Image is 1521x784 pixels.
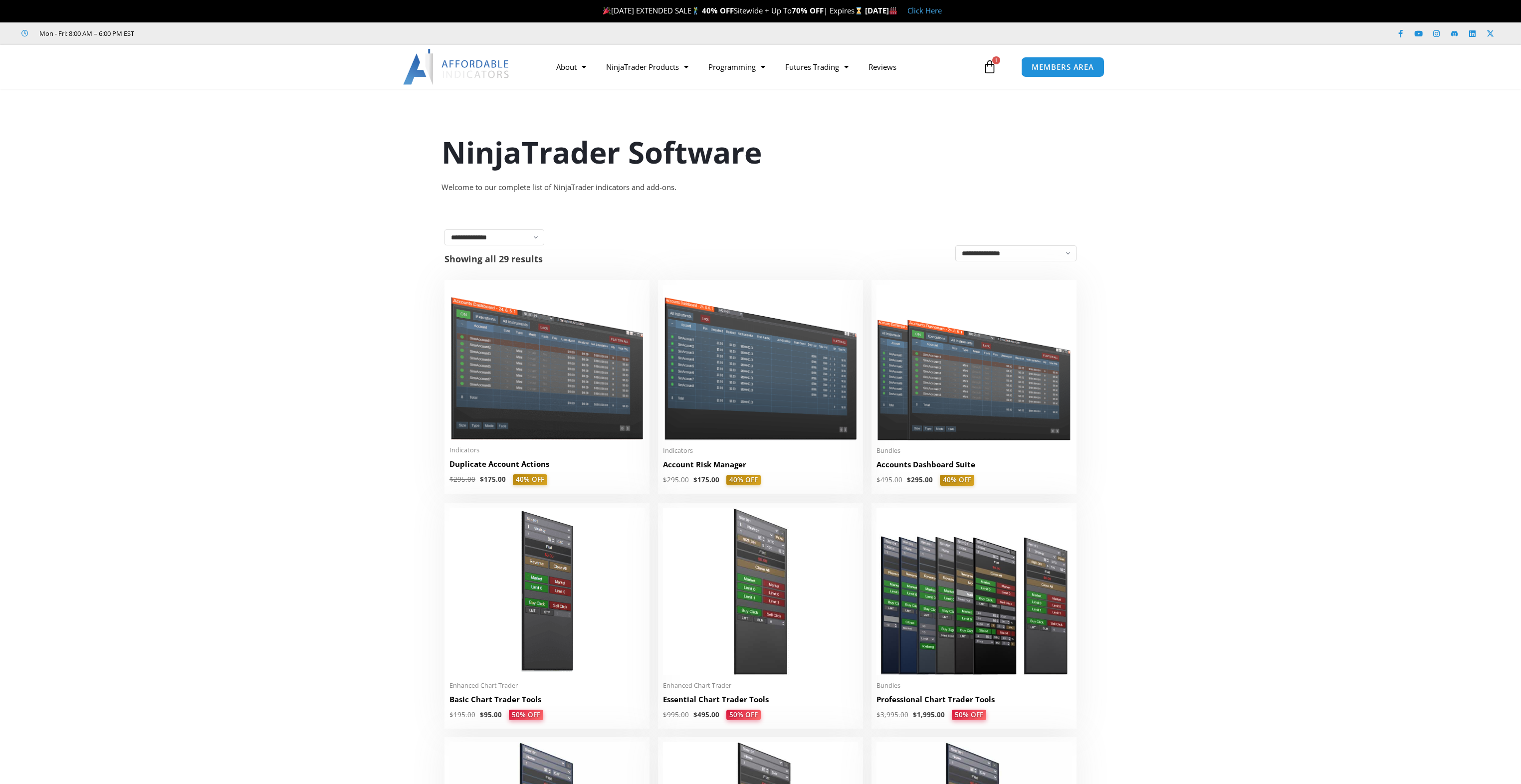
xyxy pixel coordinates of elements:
[663,681,858,690] span: Enhanced Chart Trader
[952,710,986,721] span: 50% OFF
[855,7,863,14] img: ⌛
[692,7,699,14] img: 🏌️‍♂️
[889,7,897,14] img: 🏭
[876,459,1072,470] h2: Accounts Dashboard Suite
[775,55,859,78] a: Futures Trading
[693,710,697,719] span: $
[509,710,543,721] span: 50% OFF
[663,459,858,475] a: Account Risk Manager
[876,694,1072,705] h2: Professional Chart Trader Tools
[726,710,761,721] span: 50% OFF
[480,710,484,719] span: $
[859,55,906,78] a: Reviews
[907,475,911,484] span: $
[663,508,858,675] img: Essential Chart Trader Tools
[601,5,865,15] span: [DATE] EXTENDED SALE Sitewide + Up To | Expires
[441,131,1080,173] h1: NinjaTrader Software
[546,55,596,78] a: About
[449,285,645,440] img: Duplicate Account Actions
[876,446,1072,455] span: Bundles
[940,475,974,486] span: 40% OFF
[876,710,908,719] bdi: 3,995.00
[663,459,858,470] h2: Account Risk Manager
[449,475,453,484] span: $
[876,710,880,719] span: $
[693,475,697,484] span: $
[449,459,645,469] h2: Duplicate Account Actions
[480,475,506,484] bdi: 175.00
[513,474,547,485] span: 40% OFF
[663,710,667,719] span: $
[603,7,611,14] img: 🎉
[449,459,645,474] a: Duplicate Account Actions
[876,475,902,484] bdi: 495.00
[449,681,645,690] span: Enhanced Chart Trader
[480,710,502,719] bdi: 95.00
[698,55,775,78] a: Programming
[992,56,1000,64] span: 1
[449,694,645,705] h2: Basic Chart Trader Tools
[876,681,1072,690] span: Bundles
[663,285,858,440] img: Account Risk Manager
[968,52,1012,81] a: 1
[693,710,719,719] bdi: 495.00
[792,5,824,15] strong: 70% OFF
[444,254,543,263] p: Showing all 29 results
[596,55,698,78] a: NinjaTrader Products
[449,508,645,675] img: BasicTools
[876,459,1072,475] a: Accounts Dashboard Suite
[726,475,761,486] span: 40% OFF
[449,475,475,484] bdi: 295.00
[449,710,475,719] bdi: 195.00
[955,245,1077,261] select: Shop order
[546,55,980,78] nav: Menu
[403,49,510,85] img: LogoAI | Affordable Indicators – NinjaTrader
[907,475,933,484] bdi: 295.00
[876,475,880,484] span: $
[663,446,858,455] span: Indicators
[876,694,1072,710] a: Professional Chart Trader Tools
[37,27,134,39] span: Mon - Fri: 8:00 AM – 6:00 PM EST
[876,508,1072,675] img: ProfessionalToolsBundlePage
[913,710,945,719] bdi: 1,995.00
[663,694,858,710] a: Essential Chart Trader Tools
[480,475,484,484] span: $
[148,28,298,38] iframe: Customer reviews powered by Trustpilot
[865,5,897,15] strong: [DATE]
[907,5,942,15] a: Click Here
[693,475,719,484] bdi: 175.00
[449,694,645,710] a: Basic Chart Trader Tools
[663,710,689,719] bdi: 995.00
[1032,63,1094,71] span: MEMBERS AREA
[876,285,1072,440] img: Accounts Dashboard Suite
[702,5,734,15] strong: 40% OFF
[663,475,689,484] bdi: 295.00
[913,710,917,719] span: $
[441,181,1080,195] div: Welcome to our complete list of NinjaTrader indicators and add-ons.
[663,475,667,484] span: $
[449,446,645,454] span: Indicators
[1021,57,1104,77] a: MEMBERS AREA
[663,694,858,705] h2: Essential Chart Trader Tools
[449,710,453,719] span: $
